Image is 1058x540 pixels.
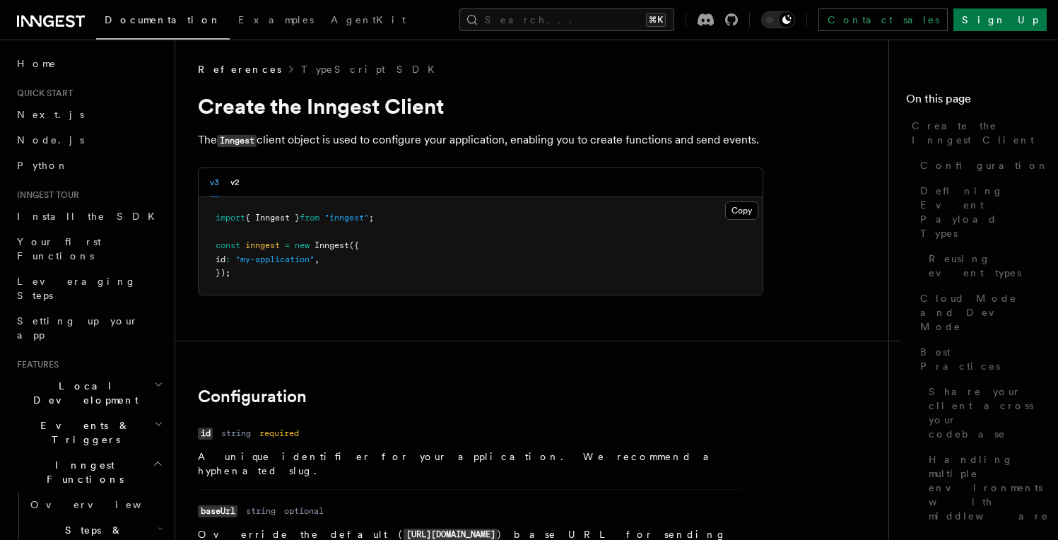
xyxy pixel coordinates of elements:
p: A unique identifier for your application. We recommend a hyphenated slug. [198,450,741,478]
span: Cloud Mode and Dev Mode [920,291,1041,334]
span: Configuration [920,158,1049,172]
dd: required [259,428,299,439]
span: "inngest" [324,213,369,223]
span: Node.js [17,134,84,146]
a: Leveraging Steps [11,269,166,308]
p: The client object is used to configure your application, enabling you to create functions and sen... [198,130,763,151]
span: Quick start [11,88,73,99]
span: Your first Functions [17,236,101,262]
a: Next.js [11,102,166,127]
button: v2 [230,168,240,197]
span: id [216,254,225,264]
button: Toggle dark mode [761,11,795,28]
a: Reusing event types [923,246,1041,286]
span: Install the SDK [17,211,163,222]
span: Handling multiple environments with middleware [929,452,1049,523]
a: Best Practices [915,339,1041,379]
a: Examples [230,4,322,38]
a: Home [11,51,166,76]
span: : [225,254,230,264]
span: Python [17,160,69,171]
span: ({ [349,240,359,250]
a: Setting up your app [11,308,166,348]
span: Defining Event Payload Types [920,184,1041,240]
a: Python [11,153,166,178]
a: Create the Inngest Client [906,113,1041,153]
a: Handling multiple environments with middleware [923,447,1041,529]
span: Inngest tour [11,189,79,201]
span: AgentKit [331,14,406,25]
a: Your first Functions [11,229,166,269]
a: Sign Up [953,8,1047,31]
a: Cloud Mode and Dev Mode [915,286,1041,339]
span: , [315,254,319,264]
dd: optional [284,505,324,517]
span: Documentation [105,14,221,25]
button: v3 [210,168,219,197]
span: ; [369,213,374,223]
span: Inngest Functions [11,458,153,486]
button: Events & Triggers [11,413,166,452]
span: Features [11,359,59,370]
span: Home [17,57,57,71]
span: import [216,213,245,223]
span: Setting up your app [17,315,139,341]
kbd: ⌘K [646,13,666,27]
span: = [285,240,290,250]
code: baseUrl [198,505,237,517]
span: const [216,240,240,250]
a: Install the SDK [11,204,166,229]
a: TypeScript SDK [301,62,443,76]
span: Share your client across your codebase [929,385,1041,441]
code: id [198,428,213,440]
dd: string [246,505,276,517]
a: Configuration [915,153,1041,178]
span: Next.js [17,109,84,120]
a: AgentKit [322,4,414,38]
span: Events & Triggers [11,418,154,447]
span: { Inngest } [245,213,300,223]
button: Local Development [11,373,166,413]
span: inngest [245,240,280,250]
a: Overview [25,492,166,517]
button: Search...⌘K [459,8,674,31]
span: Examples [238,14,314,25]
span: Create the Inngest Client [912,119,1041,147]
span: Overview [30,499,176,510]
span: Leveraging Steps [17,276,136,301]
a: Node.js [11,127,166,153]
span: References [198,62,281,76]
a: Defining Event Payload Types [915,178,1041,246]
span: Best Practices [920,345,1041,373]
code: Inngest [217,135,257,147]
span: from [300,213,319,223]
span: "my-application" [235,254,315,264]
h1: Create the Inngest Client [198,93,763,119]
button: Inngest Functions [11,452,166,492]
dd: string [221,428,251,439]
span: Inngest [315,240,349,250]
span: }); [216,268,230,278]
a: Share your client across your codebase [923,379,1041,447]
a: Configuration [198,387,307,406]
span: Local Development [11,379,154,407]
span: new [295,240,310,250]
h4: On this page [906,90,1041,113]
a: Contact sales [818,8,948,31]
button: Copy [725,201,758,220]
a: Documentation [96,4,230,40]
span: Reusing event types [929,252,1041,280]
